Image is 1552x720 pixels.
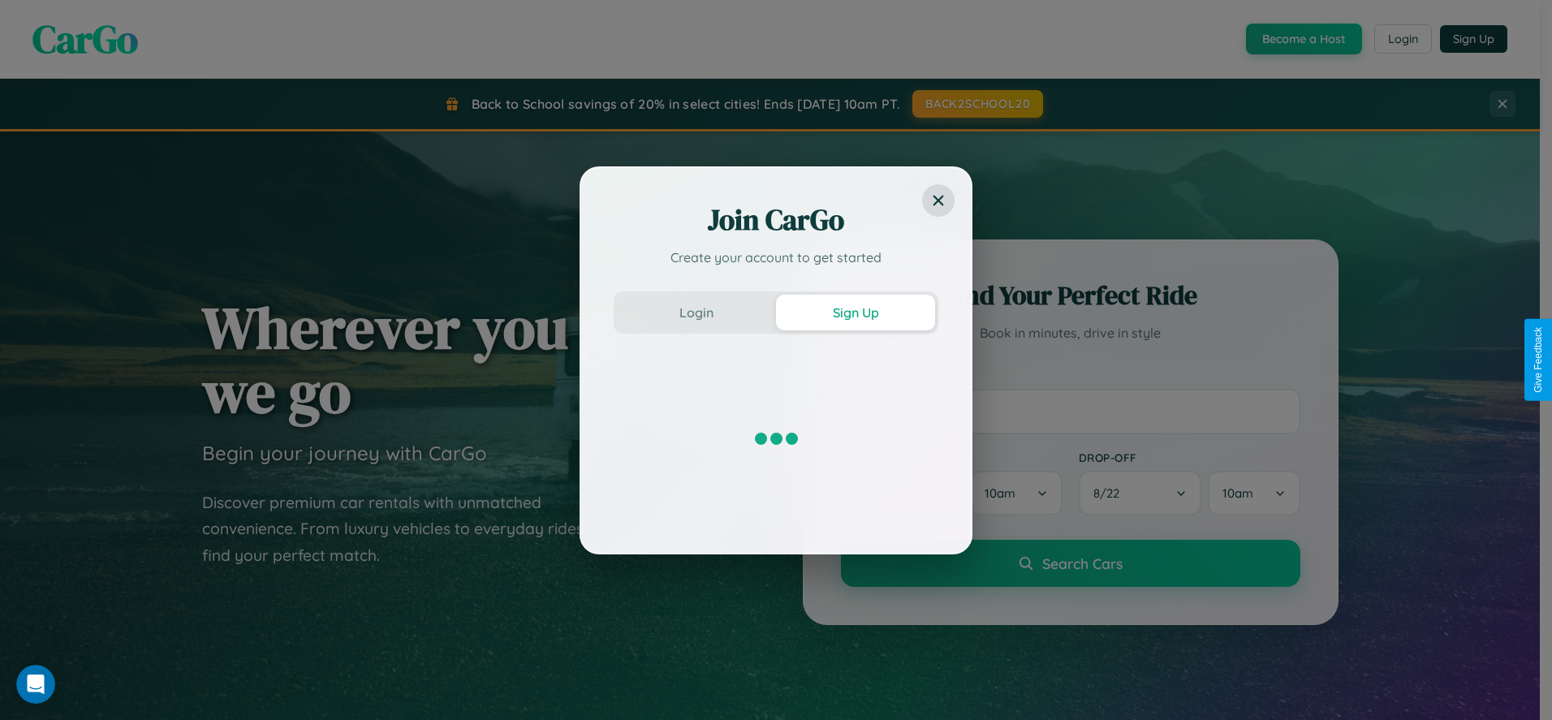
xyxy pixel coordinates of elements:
[776,295,935,330] button: Sign Up
[614,248,938,267] p: Create your account to get started
[1533,327,1544,393] div: Give Feedback
[617,295,776,330] button: Login
[16,665,55,704] iframe: Intercom live chat
[614,200,938,239] h2: Join CarGo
